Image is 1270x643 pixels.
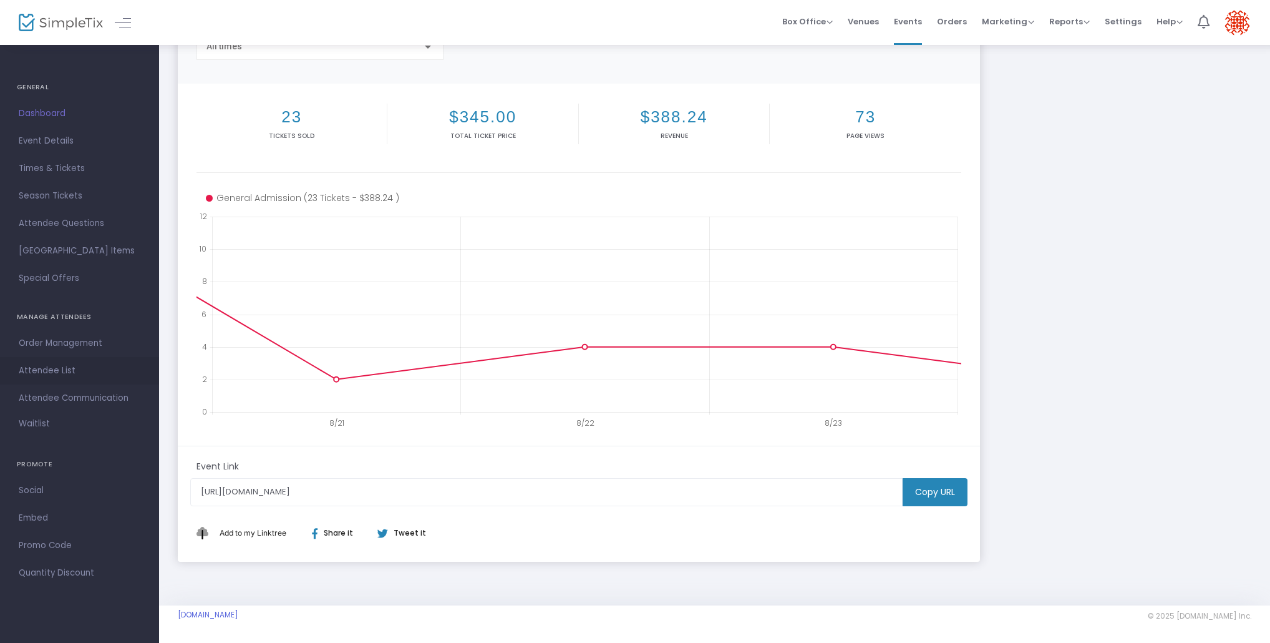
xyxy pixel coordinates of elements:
span: Help [1156,16,1183,27]
button: Add This to My Linktree [216,518,289,548]
span: © 2025 [DOMAIN_NAME] Inc. [1148,611,1251,621]
span: All times [206,41,242,51]
text: 8/23 [825,418,842,428]
text: 8 [202,276,207,287]
span: Settings [1105,6,1142,37]
h4: GENERAL [17,75,142,100]
span: Venues [848,6,879,37]
h2: 23 [199,107,384,127]
span: Quantity Discount [19,565,140,581]
h4: PROMOTE [17,452,142,477]
text: 2 [202,373,207,384]
h2: $345.00 [390,107,575,127]
text: 10 [199,243,206,254]
span: Events [894,6,922,37]
text: 6 [201,308,206,319]
a: [DOMAIN_NAME] [178,610,238,620]
text: 8/22 [576,418,594,428]
span: Event Details [19,133,140,149]
img: linktree [196,527,216,539]
div: Tweet it [365,528,432,539]
span: Waitlist [19,418,50,430]
span: Box Office [782,16,833,27]
text: 12 [200,211,207,222]
span: Times & Tickets [19,160,140,177]
span: Reports [1049,16,1090,27]
span: [GEOGRAPHIC_DATA] Items [19,243,140,259]
span: Dashboard [19,106,140,122]
span: Special Offers [19,270,140,287]
span: Promo Code [19,537,140,554]
span: Embed [19,510,140,526]
div: Share it [299,528,377,539]
span: Add to my Linktree [220,528,286,537]
p: Page Views [772,131,958,140]
text: 4 [202,341,207,351]
p: Total Ticket Price [390,131,575,140]
text: 8/21 [329,418,344,428]
span: Attendee List [19,363,140,379]
span: Orders [937,6,967,37]
span: Order Management [19,335,140,351]
text: 0 [202,406,207,417]
span: Attendee Questions [19,215,140,232]
h4: MANAGE ATTENDEES [17,305,142,330]
m-button: Copy URL [903,478,967,506]
span: Marketing [982,16,1034,27]
h2: 73 [772,107,958,127]
span: Season Tickets [19,188,140,204]
h2: $388.24 [581,107,767,127]
p: Tickets sold [199,131,384,140]
m-panel-subtitle: Event Link [196,460,239,473]
p: Revenue [581,131,767,140]
span: Social [19,483,140,499]
span: Attendee Communication [19,390,140,406]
